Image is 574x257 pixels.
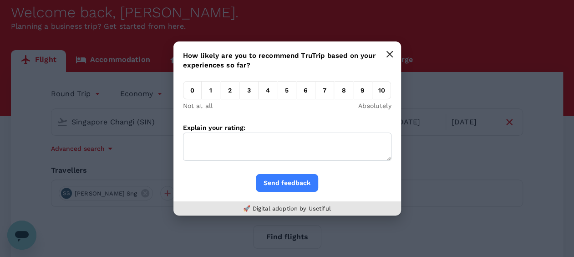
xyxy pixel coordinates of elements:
em: 4 [259,81,277,99]
em: 1 [202,81,220,99]
p: Not at all [183,101,213,110]
em: 10 [372,81,391,99]
label: Explain your rating: [183,124,246,131]
em: 6 [297,81,315,99]
p: Absolutely [358,101,391,110]
em: 7 [315,81,334,99]
em: 0 [183,81,202,99]
em: 8 [335,81,353,99]
em: 5 [278,81,296,99]
button: Send feedback [256,174,318,192]
em: 2 [221,81,239,99]
em: 9 [354,81,372,99]
a: 🚀 Digital adoption by Usetiful [243,205,331,212]
span: How likely are you to recommend TruTrip based on your experiences so far? [183,51,376,69]
em: 3 [240,81,259,99]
